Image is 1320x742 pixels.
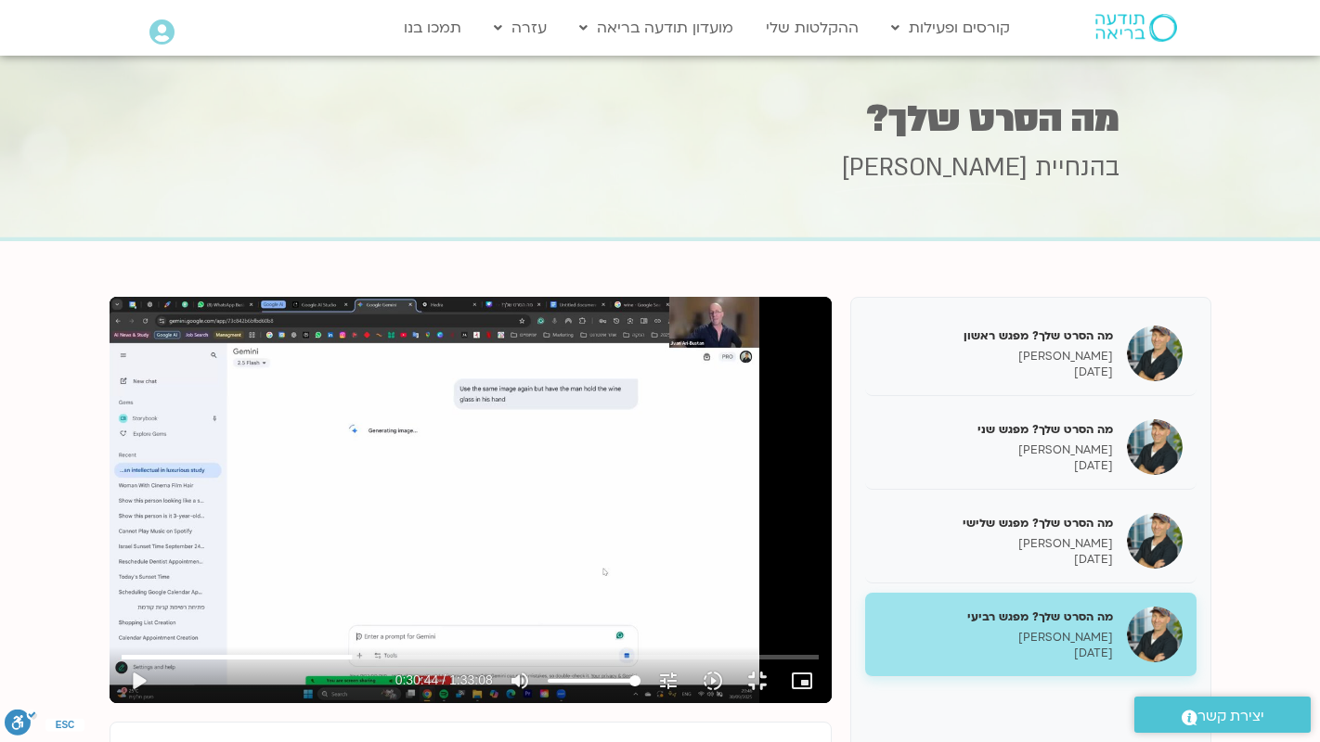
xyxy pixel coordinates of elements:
img: מה הסרט שלך? מפגש שני [1127,419,1183,475]
p: [DATE] [879,458,1113,474]
img: מה הסרט שלך? מפגש ראשון [1127,326,1183,381]
p: [DATE] [879,365,1113,380]
img: מה הסרט שלך? מפגש שלישי [1127,513,1183,569]
p: [DATE] [879,646,1113,661]
a: ההקלטות שלי [757,10,868,45]
h5: מה הסרט שלך? מפגש שני [879,421,1113,438]
p: [PERSON_NAME] [879,442,1113,458]
p: [PERSON_NAME] [879,630,1113,646]
p: [PERSON_NAME] [879,349,1113,365]
h1: מה הסרט שלך? [201,101,1119,137]
span: בהנחיית [1035,151,1119,185]
img: תודעה בריאה [1095,14,1177,42]
a: מועדון תודעה בריאה [570,10,743,45]
p: [PERSON_NAME] [879,536,1113,552]
h5: מה הסרט שלך? מפגש ראשון [879,327,1113,344]
img: מה הסרט שלך? מפגש רביעי [1127,607,1183,662]
h5: מה הסרט שלך? מפגש רביעי [879,608,1113,625]
a: יצירת קשר [1134,697,1311,733]
h5: מה הסרט שלך? מפגש שלישי [879,515,1113,531]
span: יצירת קשר [1197,704,1264,729]
p: [DATE] [879,552,1113,568]
a: קורסים ופעילות [882,10,1019,45]
a: עזרה [485,10,556,45]
a: תמכו בנו [395,10,471,45]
